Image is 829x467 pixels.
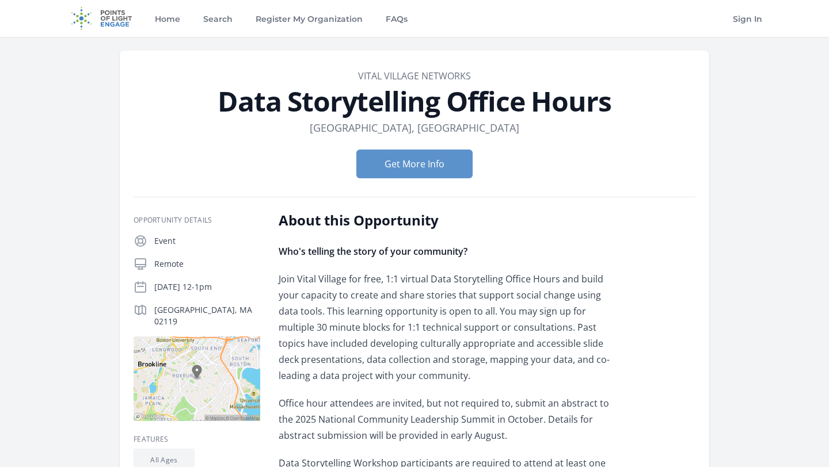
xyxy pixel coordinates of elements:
[134,87,695,115] h1: Data Storytelling Office Hours
[134,435,260,444] h3: Features
[154,235,260,247] p: Event
[134,336,260,421] img: Map
[358,70,471,82] a: Vital Village Networks
[154,304,260,327] p: [GEOGRAPHIC_DATA], MA 02119
[279,395,615,443] p: Office hour attendees are invited, but not required to, submit an abstract to the 2025 National C...
[279,271,615,384] p: Join Vital Village for free, 1:1 virtual Data Storytelling Office Hours and build your capacity t...
[279,245,467,258] strong: Who's telling the story of your community?
[279,211,615,229] h2: About this Opportunity
[310,120,519,136] dd: [GEOGRAPHIC_DATA], [GEOGRAPHIC_DATA]
[154,258,260,270] p: Remote
[154,281,260,293] p: [DATE] 12-1pm
[356,150,473,178] button: Get More Info
[134,216,260,225] h3: Opportunity Details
